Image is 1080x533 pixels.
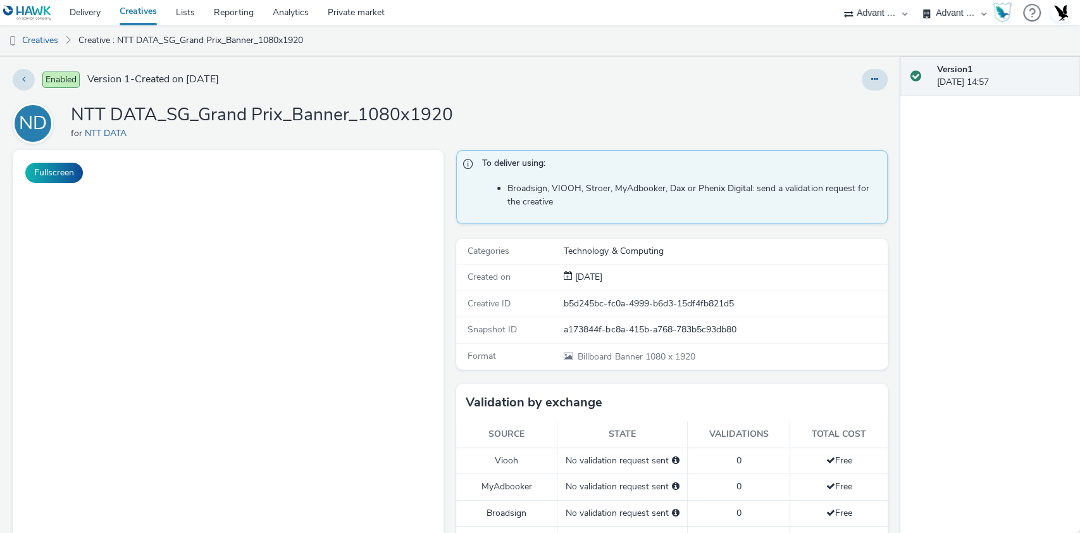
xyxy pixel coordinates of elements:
span: 0 [736,480,742,492]
div: Please select a deal below and click on Send to send a validation request to Viooh. [672,455,680,467]
h1: NTT DATA_SG_Grand Prix_Banner_1080x1920 [71,103,453,127]
div: No validation request sent [564,455,681,467]
a: NTT DATA [85,127,132,139]
span: [DATE] [573,271,602,283]
img: Hawk Academy [993,3,1012,23]
th: Total cost [790,422,888,448]
th: Source [456,422,557,448]
a: Creative : NTT DATA_SG_Grand Prix_Banner_1080x1920 [72,25,309,56]
div: No validation request sent [564,507,681,520]
div: Creation 29 September 2025, 14:57 [573,271,602,284]
div: ND [19,106,47,141]
a: Hawk Academy [993,3,1017,23]
span: Free [826,507,852,519]
span: Version 1 - Created on [DATE] [87,72,219,87]
span: Billboard Banner [578,351,645,363]
span: 0 [736,455,742,467]
div: Technology & Computing [564,245,886,258]
div: Please select a deal below and click on Send to send a validation request to Broadsign. [672,507,680,520]
span: Free [826,480,852,492]
td: Viooh [456,448,557,473]
div: [DATE] 14:57 [937,63,1070,89]
div: a173844f-bc8a-415b-a768-783b5c93db80 [564,323,886,336]
td: MyAdbooker [456,474,557,500]
span: Free [826,455,852,467]
th: State [557,422,688,448]
div: b5d245bc-fc0a-4999-b6d3-15df4fb821d5 [564,298,886,310]
img: Account UK [1051,3,1070,22]
img: dooh [6,35,19,47]
span: Categories [468,245,509,257]
span: 1080 x 1920 [576,351,695,363]
span: Created on [468,271,511,283]
div: No validation request sent [564,480,681,493]
li: Broadsign, VIOOH, Stroer, MyAdbooker, Dax or Phenix Digital: send a validation request for the cr... [507,182,880,208]
span: Enabled [42,72,80,88]
button: Fullscreen [25,163,83,183]
div: Please select a deal below and click on Send to send a validation request to MyAdbooker. [672,480,680,493]
span: Snapshot ID [468,323,517,335]
td: Broadsign [456,500,557,526]
span: 0 [736,507,742,519]
span: Creative ID [468,298,511,310]
h3: Validation by exchange [466,393,602,412]
span: Format [468,350,496,362]
span: To deliver using: [482,157,874,173]
img: undefined Logo [3,5,52,21]
strong: Version 1 [937,63,972,75]
a: ND [13,117,58,129]
th: Validations [688,422,790,448]
span: for [71,127,85,139]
